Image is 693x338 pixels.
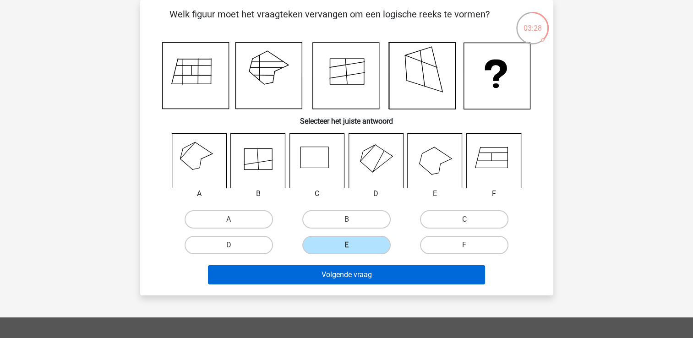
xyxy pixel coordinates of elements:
p: Welk figuur moet het vraagteken vervangen om een logische reeks te vormen? [155,7,504,35]
label: B [302,210,391,229]
div: A [165,188,234,199]
div: F [459,188,529,199]
label: D [185,236,273,254]
button: Volgende vraag [208,265,485,284]
label: F [420,236,508,254]
div: 03:28 [515,11,550,34]
label: E [302,236,391,254]
div: B [224,188,293,199]
div: E [400,188,469,199]
label: A [185,210,273,229]
label: C [420,210,508,229]
div: D [342,188,411,199]
div: C [283,188,352,199]
h6: Selecteer het juiste antwoord [155,109,539,125]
